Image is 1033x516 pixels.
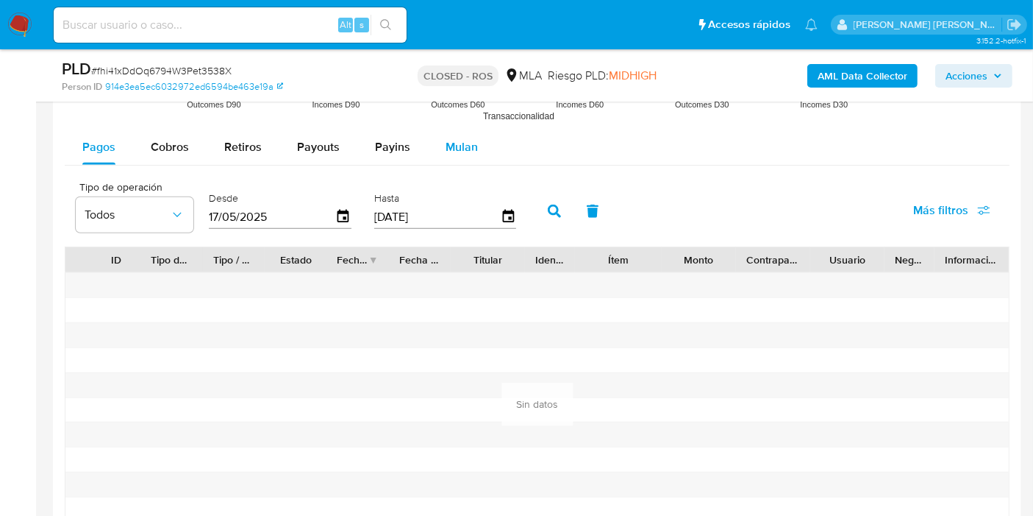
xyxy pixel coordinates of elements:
[340,18,351,32] span: Alt
[504,68,542,84] div: MLA
[805,18,818,31] a: Notificaciones
[1007,17,1022,32] a: Salir
[62,80,102,93] b: Person ID
[946,64,987,88] span: Acciones
[708,17,790,32] span: Accesos rápidos
[548,68,657,84] span: Riesgo PLD:
[418,66,498,86] p: CLOSED - ROS
[105,80,283,93] a: 914e3ea5ec6032972ed6594be463e19a
[807,64,918,88] button: AML Data Collector
[854,18,1002,32] p: carlos.obholz@mercadolibre.com
[609,67,657,84] span: MIDHIGH
[360,18,364,32] span: s
[54,15,407,35] input: Buscar usuario o caso...
[935,64,1012,88] button: Acciones
[91,63,232,78] span: # fhi41xDdOq6794W3Pet3538X
[62,57,91,80] b: PLD
[976,35,1026,46] span: 3.152.2-hotfix-1
[818,64,907,88] b: AML Data Collector
[371,15,401,35] button: search-icon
